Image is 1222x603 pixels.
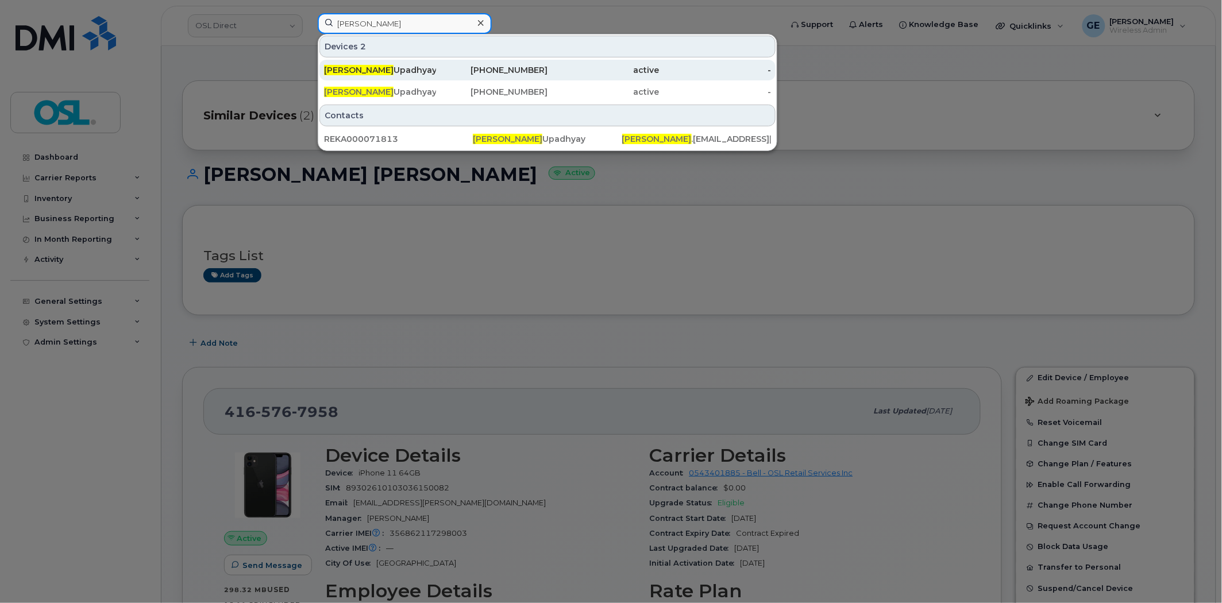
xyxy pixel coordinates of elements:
[548,64,660,76] div: active
[324,65,394,75] span: [PERSON_NAME]
[319,105,776,126] div: Contacts
[319,36,776,57] div: Devices
[324,87,394,97] span: [PERSON_NAME]
[360,41,366,52] span: 2
[473,134,542,144] span: [PERSON_NAME]
[436,86,548,98] div: [PHONE_NUMBER]
[622,133,771,145] div: .[EMAIL_ADDRESS][DOMAIN_NAME]
[660,86,772,98] div: -
[319,60,776,80] a: [PERSON_NAME]Upadhyay[PHONE_NUMBER]active-
[319,82,776,102] a: [PERSON_NAME]Upadhyay[PHONE_NUMBER]active-
[324,64,436,76] div: Upadhyay
[324,86,436,98] div: Upadhyay
[473,133,622,145] div: Upadhyay
[436,64,548,76] div: [PHONE_NUMBER]
[319,129,776,149] a: REKA000071813[PERSON_NAME]Upadhyay[PERSON_NAME].[EMAIL_ADDRESS][DOMAIN_NAME]
[622,134,692,144] span: [PERSON_NAME]
[660,64,772,76] div: -
[324,133,473,145] div: REKA000071813
[548,86,660,98] div: active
